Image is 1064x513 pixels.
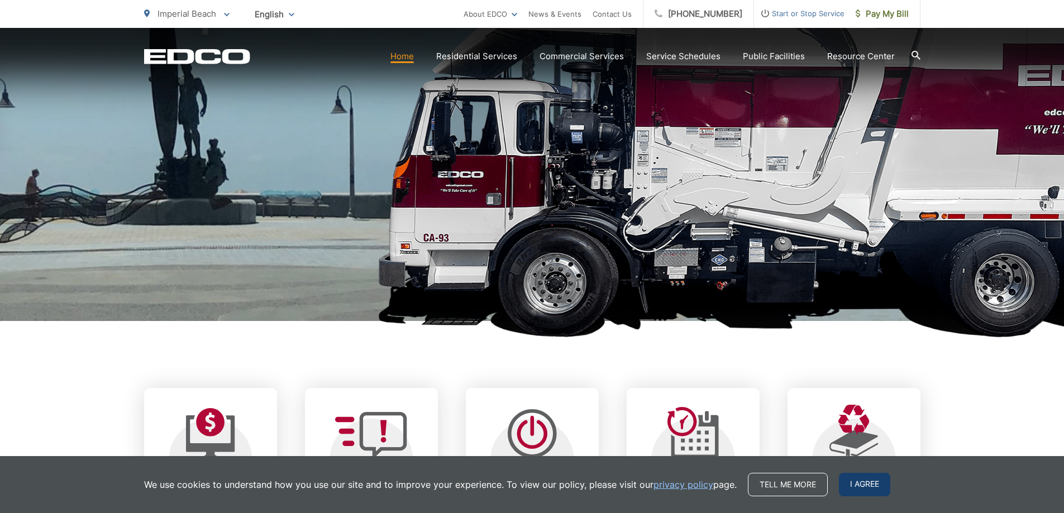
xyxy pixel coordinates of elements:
[856,7,909,21] span: Pay My Bill
[528,7,581,21] a: News & Events
[653,478,713,491] a: privacy policy
[390,50,414,63] a: Home
[646,50,721,63] a: Service Schedules
[464,7,517,21] a: About EDCO
[144,478,737,491] p: We use cookies to understand how you use our site and to improve your experience. To view our pol...
[436,50,517,63] a: Residential Services
[839,473,890,496] span: I agree
[246,4,303,24] span: English
[158,8,216,19] span: Imperial Beach
[743,50,805,63] a: Public Facilities
[593,7,632,21] a: Contact Us
[827,50,895,63] a: Resource Center
[748,473,828,496] a: Tell me more
[144,49,250,64] a: EDCD logo. Return to the homepage.
[540,50,624,63] a: Commercial Services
